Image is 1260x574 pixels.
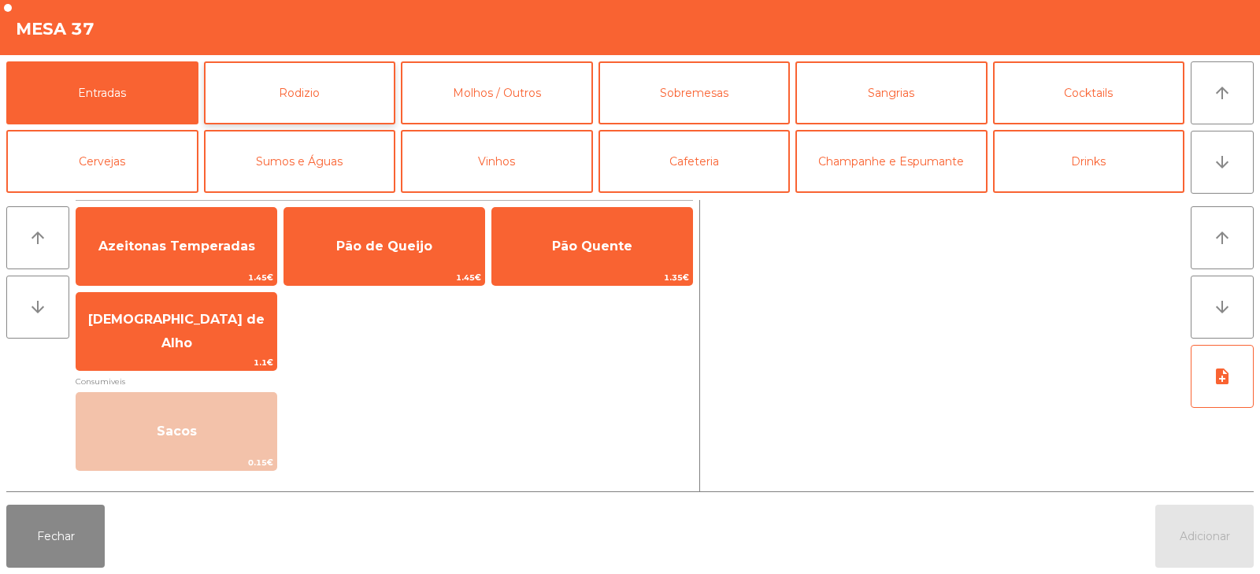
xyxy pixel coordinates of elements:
button: Sobremesas [598,61,791,124]
button: Sangrias [795,61,988,124]
button: Sumos e Águas [204,130,396,193]
button: arrow_upward [1191,61,1254,124]
span: 1.35€ [492,270,692,285]
button: Entradas [6,61,198,124]
span: Pão Quente [552,239,632,254]
button: Cafeteria [598,130,791,193]
button: Cocktails [993,61,1185,124]
span: Pão de Queijo [336,239,432,254]
h4: Mesa 37 [16,17,94,41]
button: arrow_upward [1191,206,1254,269]
button: Drinks [993,130,1185,193]
button: Rodizio [204,61,396,124]
span: 1.45€ [284,270,484,285]
span: Consumiveis [76,374,693,389]
button: note_add [1191,345,1254,408]
button: arrow_downward [1191,276,1254,339]
button: arrow_downward [6,276,69,339]
span: Azeitonas Temperadas [98,239,255,254]
i: arrow_downward [28,298,47,317]
button: arrow_downward [1191,131,1254,194]
i: arrow_upward [1213,228,1232,247]
button: Fechar [6,505,105,568]
i: note_add [1213,367,1232,386]
span: Sacos [157,424,197,439]
button: arrow_upward [6,206,69,269]
span: 1.45€ [76,270,276,285]
i: arrow_upward [28,228,47,247]
i: arrow_upward [1213,83,1232,102]
button: Champanhe e Espumante [795,130,988,193]
span: 1.1€ [76,355,276,370]
button: Molhos / Outros [401,61,593,124]
i: arrow_downward [1213,153,1232,172]
span: [DEMOGRAPHIC_DATA] de Alho [88,312,265,350]
span: 0.15€ [76,455,276,470]
i: arrow_downward [1213,298,1232,317]
button: Vinhos [401,130,593,193]
button: Cervejas [6,130,198,193]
